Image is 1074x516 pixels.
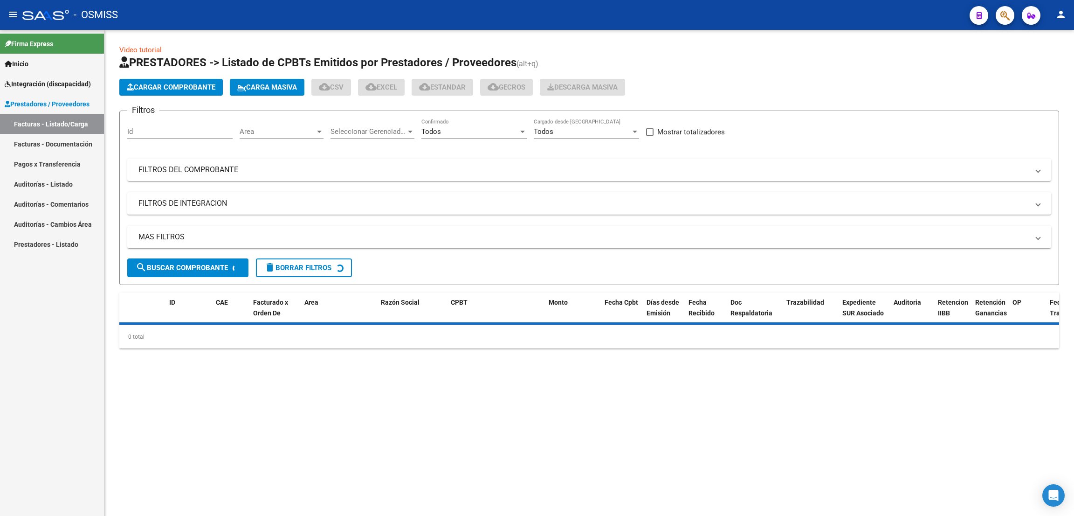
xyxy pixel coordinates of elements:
mat-expansion-panel-header: MAS FILTROS [127,226,1051,248]
mat-expansion-panel-header: FILTROS DE INTEGRACION [127,192,1051,215]
datatable-header-cell: CAE [212,293,249,334]
span: EXCEL [365,83,397,91]
datatable-header-cell: Doc Respaldatoria [727,293,783,334]
span: Area [304,299,318,306]
datatable-header-cell: CPBT [447,293,545,334]
span: Descarga Masiva [547,83,618,91]
datatable-header-cell: Retención Ganancias [971,293,1009,334]
datatable-header-cell: Fecha Cpbt [601,293,643,334]
span: Fecha Recibido [688,299,715,317]
span: OP [1012,299,1021,306]
button: Cargar Comprobante [119,79,223,96]
button: Buscar Comprobante [127,258,248,277]
datatable-header-cell: Razón Social [377,293,447,334]
mat-icon: cloud_download [319,81,330,92]
mat-panel-title: FILTROS DE INTEGRACION [138,198,1029,209]
datatable-header-cell: ID [165,293,212,334]
span: Auditoria [894,299,921,306]
span: Gecros [488,83,525,91]
span: Días desde Emisión [647,299,679,317]
span: Mostrar totalizadores [657,126,725,138]
a: Video tutorial [119,46,162,54]
mat-icon: menu [7,9,19,20]
button: CSV [311,79,351,96]
span: - OSMISS [74,5,118,25]
span: Expediente SUR Asociado [842,299,884,317]
span: (alt+q) [516,59,538,68]
datatable-header-cell: Area [301,293,364,334]
mat-icon: cloud_download [488,81,499,92]
span: PRESTADORES -> Listado de CPBTs Emitidos por Prestadores / Proveedores [119,56,516,69]
datatable-header-cell: Auditoria [890,293,934,334]
span: Seleccionar Gerenciador [330,127,406,136]
mat-icon: cloud_download [365,81,377,92]
datatable-header-cell: Días desde Emisión [643,293,685,334]
mat-icon: search [136,262,147,273]
span: CPBT [451,299,468,306]
span: Facturado x Orden De [253,299,288,317]
datatable-header-cell: Trazabilidad [783,293,839,334]
span: Estandar [419,83,466,91]
button: Gecros [480,79,533,96]
span: Retencion IIBB [938,299,968,317]
button: Borrar Filtros [256,258,352,277]
div: Open Intercom Messenger [1042,484,1065,507]
mat-expansion-panel-header: FILTROS DEL COMPROBANTE [127,159,1051,181]
mat-panel-title: FILTROS DEL COMPROBANTE [138,165,1029,175]
span: Todos [534,127,553,136]
button: Estandar [412,79,473,96]
button: EXCEL [358,79,405,96]
app-download-masive: Descarga masiva de comprobantes (adjuntos) [540,79,625,96]
span: ID [169,299,175,306]
button: Descarga Masiva [540,79,625,96]
span: Prestadores / Proveedores [5,99,89,109]
span: Integración (discapacidad) [5,79,91,89]
span: Retención Ganancias [975,299,1007,317]
span: Firma Express [5,39,53,49]
span: CSV [319,83,344,91]
span: Razón Social [381,299,420,306]
datatable-header-cell: Monto [545,293,601,334]
span: Trazabilidad [786,299,824,306]
mat-icon: person [1055,9,1067,20]
span: Borrar Filtros [264,264,331,272]
datatable-header-cell: OP [1009,293,1046,334]
span: Carga Masiva [237,83,297,91]
span: Doc Respaldatoria [730,299,772,317]
span: CAE [216,299,228,306]
mat-panel-title: MAS FILTROS [138,232,1029,242]
span: Todos [421,127,441,136]
span: Monto [549,299,568,306]
span: Area [240,127,315,136]
datatable-header-cell: Expediente SUR Asociado [839,293,890,334]
datatable-header-cell: Retencion IIBB [934,293,971,334]
datatable-header-cell: Fecha Recibido [685,293,727,334]
span: Cargar Comprobante [127,83,215,91]
mat-icon: cloud_download [419,81,430,92]
button: Carga Masiva [230,79,304,96]
span: Fecha Cpbt [605,299,638,306]
h3: Filtros [127,104,159,117]
datatable-header-cell: Facturado x Orden De [249,293,301,334]
span: Inicio [5,59,28,69]
span: Buscar Comprobante [136,264,228,272]
div: 0 total [119,325,1059,349]
mat-icon: delete [264,262,275,273]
